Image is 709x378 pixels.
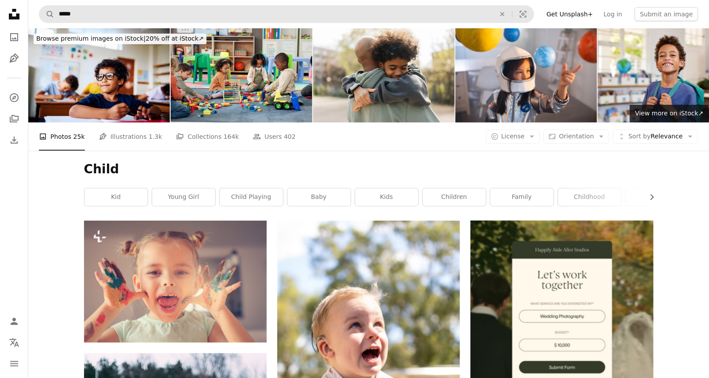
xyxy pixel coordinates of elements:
img: Girl in a space suit playing at home, exploring and learning about planets, imagining space travel. [456,28,597,122]
span: 20% off at iStock ↗ [36,35,204,42]
a: Collections 164k [176,122,239,151]
span: 402 [284,132,296,141]
button: Clear [493,6,512,23]
a: kid [84,188,148,206]
a: Explore [5,89,23,107]
a: Home — Unsplash [5,5,23,25]
a: family [491,188,554,206]
span: 164k [223,132,239,141]
span: Orientation [559,133,594,140]
a: Users 402 [253,122,295,151]
button: Search Unsplash [39,6,54,23]
img: Schoolboy sitting at desk, smiling, looking sideways [28,28,170,122]
a: Illustrations [5,50,23,67]
a: Get Unsplash+ [541,7,598,21]
h1: Child [84,161,654,177]
img: Kids, students and play with blocks in classroom for learning, problem solving and creative activ... [171,28,312,122]
span: Relevance [629,132,683,141]
a: young girl [152,188,215,206]
img: Hands covered in tempura paint. [84,221,267,342]
button: Submit an image [635,7,698,21]
a: baby [287,188,351,206]
button: scroll list to the right [644,188,654,206]
button: Visual search [513,6,534,23]
a: Log in [598,7,628,21]
button: Orientation [544,130,609,144]
a: Hands covered in tempura paint. [84,277,267,285]
span: Sort by [629,133,651,140]
span: View more on iStock ↗ [635,110,704,117]
a: Download History [5,131,23,149]
a: children [423,188,486,206]
span: Browse premium images on iStock | [36,35,146,42]
form: Find visuals sitewide [39,5,534,23]
a: kids [355,188,418,206]
a: View more on iStock↗ [630,105,709,122]
a: Photos [5,28,23,46]
a: Collections [5,110,23,128]
button: License [486,130,540,144]
button: Language [5,334,23,351]
a: Illustrations 1.3k [99,122,162,151]
a: childhood [558,188,621,206]
button: Sort byRelevance [613,130,698,144]
img: Tender hug shared between a child and adult [313,28,455,122]
button: Menu [5,355,23,373]
a: girl in gray button up shirt [277,354,460,362]
a: child playing [220,188,283,206]
span: 1.3k [149,132,162,141]
span: License [502,133,525,140]
a: teenager [626,188,689,206]
a: Log in / Sign up [5,313,23,330]
a: Browse premium images on iStock|20% off at iStock↗ [28,28,212,50]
